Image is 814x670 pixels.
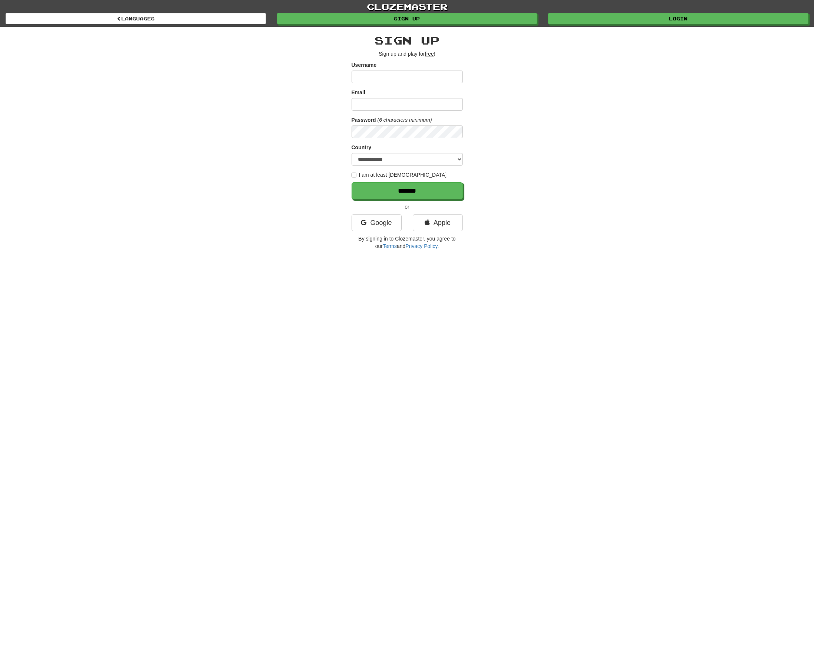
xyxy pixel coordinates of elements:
[352,50,463,58] p: Sign up and play for !
[352,89,365,96] label: Email
[425,51,434,57] u: free
[413,214,463,231] a: Apple
[352,34,463,46] h2: Sign up
[383,243,397,249] a: Terms
[378,117,432,123] em: (6 characters minimum)
[352,173,356,177] input: I am at least [DEMOGRAPHIC_DATA]
[352,144,372,151] label: Country
[352,171,447,179] label: I am at least [DEMOGRAPHIC_DATA]
[352,235,463,250] p: By signing in to Clozemaster, you agree to our and .
[352,116,376,124] label: Password
[352,203,463,210] p: or
[548,13,808,24] a: Login
[277,13,537,24] a: Sign up
[352,61,377,69] label: Username
[405,243,437,249] a: Privacy Policy
[352,214,402,231] a: Google
[6,13,266,24] a: Languages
